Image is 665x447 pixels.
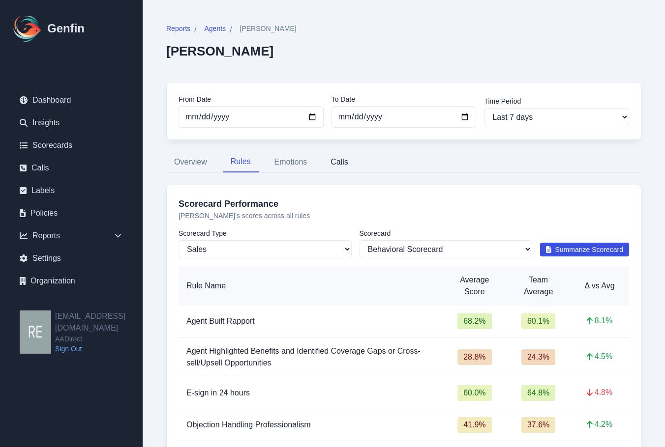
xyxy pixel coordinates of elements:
span: 60.0 % [457,385,491,401]
a: Sign Out [55,344,143,354]
a: Settings [12,249,131,268]
span: AADirect [55,334,143,344]
span: 4.2 % [587,419,612,430]
span: Reports [166,24,190,33]
a: Agents [204,24,226,36]
span: / [194,24,196,36]
th: Δ vs Avg [570,266,629,306]
span: 4.5 % [587,351,612,363]
a: Calls [12,158,131,178]
a: Scorecards [12,136,131,155]
span: [PERSON_NAME] [240,24,297,33]
div: Reports [12,226,131,246]
label: Scorecard Type [179,228,352,238]
span: 64.8 % [521,385,555,401]
th: Team Average [507,266,570,306]
h2: [EMAIL_ADDRESS][DOMAIN_NAME] [55,310,143,334]
button: Summarize Scorecard [540,243,629,256]
button: Overview [166,152,215,172]
a: Organization [12,271,131,291]
a: Labels [12,181,131,200]
span: 24.3 % [521,349,555,365]
h3: Scorecard Performance [179,197,629,211]
label: From Date [179,94,324,104]
button: Rules [223,152,259,172]
h1: Genfin [47,21,85,36]
button: Emotions [267,152,315,172]
span: 68.2 % [457,313,491,329]
span: 28.8 % [457,349,491,365]
span: 4.8 % [587,387,612,398]
span: 41.9 % [457,417,491,433]
span: Agents [204,24,226,33]
th: Rule Name [179,266,442,306]
span: Summarize Scorecard [555,245,624,254]
span: Agent Highlighted Benefits and Identified Coverage Gaps or Cross-sell/Upsell Opportunities [186,347,421,367]
span: Agent Built Rapport [186,317,255,325]
h2: [PERSON_NAME] [166,44,297,58]
a: Dashboard [12,90,131,110]
img: Logo [12,13,43,44]
span: 60.1 % [521,313,555,329]
label: To Date [332,94,477,104]
a: Policies [12,203,131,223]
a: Insights [12,113,131,133]
p: [PERSON_NAME] 's scores across all rules [179,211,629,221]
label: Scorecard [360,228,533,238]
span: 8.1 % [587,315,612,327]
span: E-sign in 24 hours [186,389,250,397]
span: / [230,24,232,36]
th: Average Score [442,266,507,306]
button: Calls [323,152,356,172]
span: 37.6 % [521,417,555,433]
img: resqueda@aadirect.com [20,310,51,354]
label: Time Period [484,96,629,106]
a: Reports [166,24,190,36]
span: Objection Handling Professionalism [186,420,311,429]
